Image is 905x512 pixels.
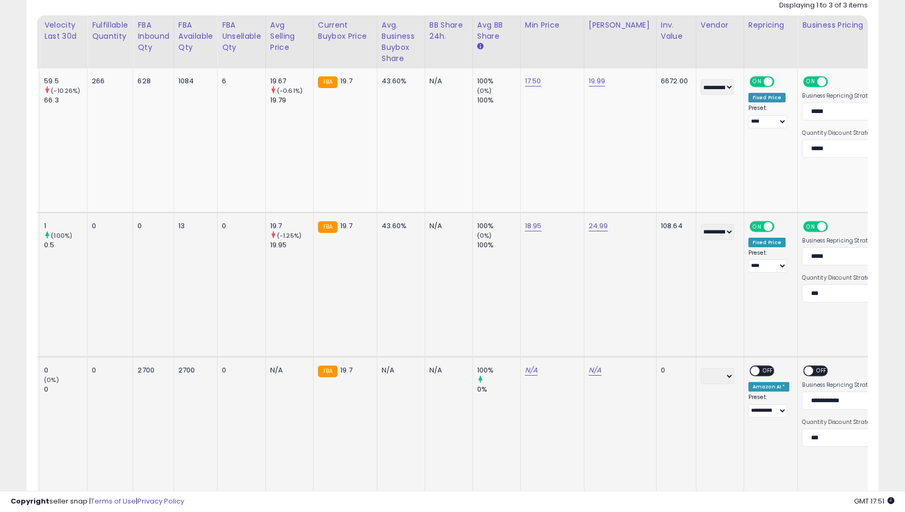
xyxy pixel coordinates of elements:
div: Avg. Business Buybox Share [382,20,420,64]
div: Inv. value [661,20,692,42]
div: 100% [477,76,520,86]
div: Min Price [525,20,580,31]
small: FBA [318,221,338,233]
div: N/A [429,76,464,86]
div: seller snap | | [11,497,184,507]
span: 19.7 [340,365,352,375]
div: 100% [477,240,520,250]
div: N/A [270,366,305,375]
div: N/A [429,366,464,375]
small: (-1.25%) [277,231,301,240]
label: Quantity Discount Strategy: [802,129,879,137]
span: 19.7 [340,221,352,231]
div: 628 [137,76,166,86]
span: OFF [773,222,790,231]
div: Preset: [748,249,790,273]
div: 19.7 [270,221,313,231]
div: 59.5 [44,76,87,86]
div: Velocity Last 30d [44,20,83,42]
div: 0 [92,221,125,231]
div: 43.60% [382,221,417,231]
a: 17.50 [525,76,541,86]
div: Fixed Price [748,93,786,102]
a: Terms of Use [91,496,136,506]
div: 0 [44,366,87,375]
div: 2700 [178,366,209,375]
small: (0%) [44,376,59,384]
div: Avg Selling Price [270,20,309,53]
strong: Copyright [11,496,49,506]
div: 100% [477,96,520,105]
span: ON [805,222,818,231]
span: OFF [826,77,843,86]
div: Preset: [748,105,790,128]
div: N/A [382,366,417,375]
div: 0 [92,366,125,375]
span: OFF [760,367,777,376]
label: Business Repricing Strategy: [802,237,879,245]
div: 0.5 [44,240,87,250]
small: (0%) [477,231,492,240]
div: 1084 [178,76,209,86]
small: FBA [318,76,338,88]
th: CSV column name: cust_attr_1_Vendor [696,15,744,68]
small: (-0.61%) [277,86,303,95]
small: FBA [318,366,338,377]
span: ON [751,222,764,231]
div: 19.67 [270,76,313,86]
div: 6672.00 [661,76,688,86]
label: Business Repricing Strategy: [802,92,879,100]
a: 18.95 [525,221,542,231]
div: Preset: [748,394,790,418]
div: 0 [44,385,87,394]
div: 0% [477,385,520,394]
div: Vendor [701,20,739,31]
a: 24.99 [589,221,608,231]
div: 100% [477,221,520,231]
div: 1 [44,221,87,231]
div: Avg BB Share [477,20,516,42]
div: 0 [222,366,257,375]
span: OFF [773,77,790,86]
div: 19.79 [270,96,313,105]
div: Fulfillable Quantity [92,20,128,42]
small: (0%) [477,86,492,95]
div: FBA inbound Qty [137,20,169,53]
label: Quantity Discount Strategy: [802,419,879,426]
div: 6 [222,76,257,86]
div: 0 [661,366,688,375]
a: N/A [589,365,601,376]
div: 19.95 [270,240,313,250]
div: BB Share 24h. [429,20,468,42]
div: FBA Unsellable Qty [222,20,261,53]
div: Current Buybox Price [318,20,373,42]
span: ON [805,77,818,86]
div: 0 [222,221,257,231]
div: Repricing [748,20,794,31]
label: Quantity Discount Strategy: [802,274,879,282]
div: 0 [137,221,166,231]
span: 19.7 [340,76,352,86]
span: ON [751,77,764,86]
span: OFF [814,367,831,376]
label: Business Repricing Strategy: [802,381,879,389]
a: 19.99 [589,76,606,86]
div: 108.64 [661,221,688,231]
div: N/A [429,221,464,231]
a: N/A [525,365,538,376]
div: 2700 [137,366,166,375]
div: 43.60% [382,76,417,86]
div: 66.3 [44,96,87,105]
div: 13 [178,221,209,231]
div: Displaying 1 to 3 of 3 items [779,1,868,11]
span: OFF [826,222,843,231]
div: 266 [92,76,125,86]
small: (100%) [51,231,72,240]
div: Fixed Price [748,238,786,247]
span: 2025-09-11 17:51 GMT [854,496,894,506]
div: 100% [477,366,520,375]
div: [PERSON_NAME] [589,20,652,31]
a: Privacy Policy [137,496,184,506]
small: (-10.26%) [51,86,80,95]
div: FBA Available Qty [178,20,213,53]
